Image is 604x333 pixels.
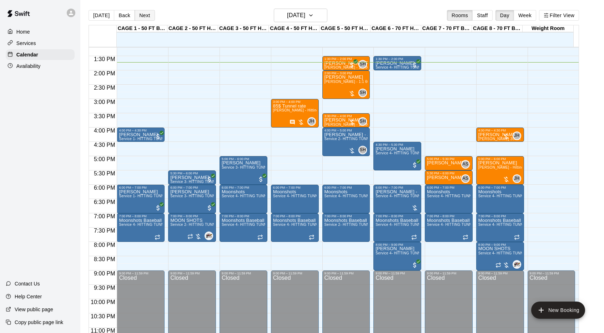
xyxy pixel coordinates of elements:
div: Jason Pridie [205,232,213,240]
div: Anthony Slama [461,174,470,183]
span: Recurring event [514,234,520,240]
div: 7:00 PM – 8:00 PM [119,214,162,218]
span: JH [514,132,519,139]
div: 6:00 PM – 7:00 PM: Moonshots [322,185,370,213]
div: 6:00 PM – 7:00 PM: Rudy Sanchez [117,185,165,213]
span: Service 1- HITTING TUNNEL RENTAL - 50ft Baseball w/ Auto/Manual Feeder [119,194,250,198]
span: Service 4- HITTING TUNNEL RENTAL - 70ft Baseball [273,194,364,198]
span: Service 4- HITTING TUNNEL RENTAL - 70ft Baseball [427,223,518,227]
div: 5:00 PM – 5:30 PM: Anthony Slama 1:1 30min pitching lesson [425,156,473,170]
a: Services [6,38,75,49]
div: 6:00 PM – 7:00 PM: Moonshots [271,185,319,213]
div: 4:00 PM – 4:30 PM: John Havird 30min 1:1 pitching Lesson (ages under 10yrs old) [476,128,524,142]
p: Calendar [16,51,38,58]
div: 4:30 PM – 5:30 PM: Riley Flynn [373,142,421,170]
span: 8:00 PM [92,242,117,248]
span: [PERSON_NAME] - 1:1 60 min Baseball Hitting instruction [324,80,423,84]
span: Recurring event [155,234,160,240]
h6: [DATE] [287,10,305,20]
span: Service 4- HITTING TUNNEL RENTAL - 70ft Baseball [478,194,569,198]
div: Home [6,26,75,37]
div: 5:00 PM – 5:30 PM [427,157,470,161]
div: 1:30 PM – 2:00 PM: Donna Mason [373,56,421,70]
div: 5:30 PM – 6:00 PM: Anthony Slama 1:1 30min pitching lesson [425,170,473,185]
div: 6:00 PM – 7:00 PM: Lou Benedetto [168,185,216,213]
div: 2:00 PM – 3:00 PM [324,71,368,75]
span: Service 2- HITTING TUNNEL RENTAL - 50ft Baseball [170,223,261,227]
div: 6:00 PM – 7:00 PM [376,186,419,189]
div: 7:00 PM – 8:00 PM: Moonshots Baseball [373,213,421,242]
span: Service 4- HITTING TUNNEL RENTAL - 70ft Baseball [376,223,466,227]
span: Service 2- HITTING TUNNEL RENTAL - 50ft Baseball [324,223,415,227]
span: Service 4- HITTING TUNNEL RENTAL - 70ft Baseball [119,223,210,227]
span: Service 4- HITTING TUNNEL RENTAL - 70ft Baseball [427,194,518,198]
button: Staff [472,10,493,21]
div: CAGE 2 - 50 FT HYBRID BB/SB [167,25,218,32]
div: CAGE 7 - 70 FT BB (w/ pitching mound) [421,25,472,32]
span: Jason Pridie [515,260,521,269]
div: Availability [6,61,75,71]
div: 3:00 PM – 4:00 PM: 85$ Tunnel rate [271,99,319,128]
span: 2:00 PM [92,70,117,76]
span: Service 3- HITTING TUNNEL RENTAL - 50ft Softball [222,165,311,169]
a: Calendar [6,49,75,60]
span: Scott Hairston [361,146,367,154]
div: 3:00 PM – 4:00 PM [273,100,317,104]
span: 5:00 PM [92,156,117,162]
span: Service 2- HITTING TUNNEL RENTAL - 50ft Baseball [324,137,415,141]
span: SH [360,89,366,96]
span: Scott Hairston [361,60,367,69]
div: 4:00 PM – 4:30 PM [478,129,522,132]
div: 4:00 PM – 5:00 PM: Boulger - $85 for member lesson [322,128,370,156]
span: 3:30 PM [92,113,117,119]
div: John Havird [307,117,316,126]
div: 5:00 PM – 6:00 PM: Talon Navarro [220,156,267,185]
div: 5:30 PM – 6:00 PM: Kyle Butler [168,170,216,185]
span: 7:30 PM [92,228,117,234]
div: 7:00 PM – 8:00 PM: Service 2- HITTING TUNNEL RENTAL - 50ft Baseball [168,213,216,242]
span: 9:30 PM [92,285,117,291]
div: 7:00 PM – 8:00 PM [170,214,214,218]
img: Jason Pridie [513,261,520,268]
span: Service 4- HITTING TUNNEL RENTAL - 70ft Baseball [376,251,466,255]
div: Scott Hairston [358,89,367,97]
span: Recurring event [463,234,468,240]
button: Back [114,10,135,21]
span: Anthony Slama [464,174,470,183]
div: Jason Pridie [513,260,521,269]
span: JH [309,118,314,125]
span: Jason Pridie [207,232,213,240]
span: JH [514,175,519,182]
span: AS [462,161,468,168]
span: 7:00 PM [92,213,117,219]
button: Next [135,10,155,21]
span: All customers have paid [411,161,418,169]
span: [PERSON_NAME] - Hitting 60min 1:1 instruction [478,165,560,169]
div: 4:30 PM – 5:30 PM [376,143,419,146]
div: 7:00 PM – 8:00 PM [376,214,419,218]
div: 8:00 PM – 9:00 PM [478,243,522,247]
div: Scott Hairston [358,146,367,154]
span: Recurring event [495,262,501,268]
div: CAGE 8 - 70 FT BB (w/ pitching mound) [472,25,523,32]
div: 7:00 PM – 8:00 PM [273,214,317,218]
div: CAGE 3 - 50 FT HYBRID BB/SB [218,25,269,32]
span: Service 3- HITTING TUNNEL RENTAL - 50ft Softball [170,180,259,184]
div: 5:30 PM – 6:00 PM [170,172,214,175]
div: 9:00 PM – 11:59 PM [222,272,265,275]
span: John Havird [310,117,316,126]
span: 4:30 PM [92,142,117,148]
p: Home [16,28,30,35]
div: 7:00 PM – 8:00 PM [324,214,368,218]
span: 9:00 PM [92,270,117,277]
div: CAGE 6 - 70 FT HIT TRAX [371,25,421,32]
div: Scott Hairston [358,117,367,126]
div: 5:00 PM – 6:00 PM [222,157,265,161]
div: 9:00 PM – 11:59 PM [119,272,162,275]
span: All customers have paid [155,133,162,140]
p: View public page [15,306,53,313]
div: 6:00 PM – 7:00 PM: Ashbaugh - mound needed [373,185,421,213]
div: CAGE 1 - 50 FT BASEBALL w/ Auto Feeder [117,25,167,32]
span: John Havird [515,174,521,183]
